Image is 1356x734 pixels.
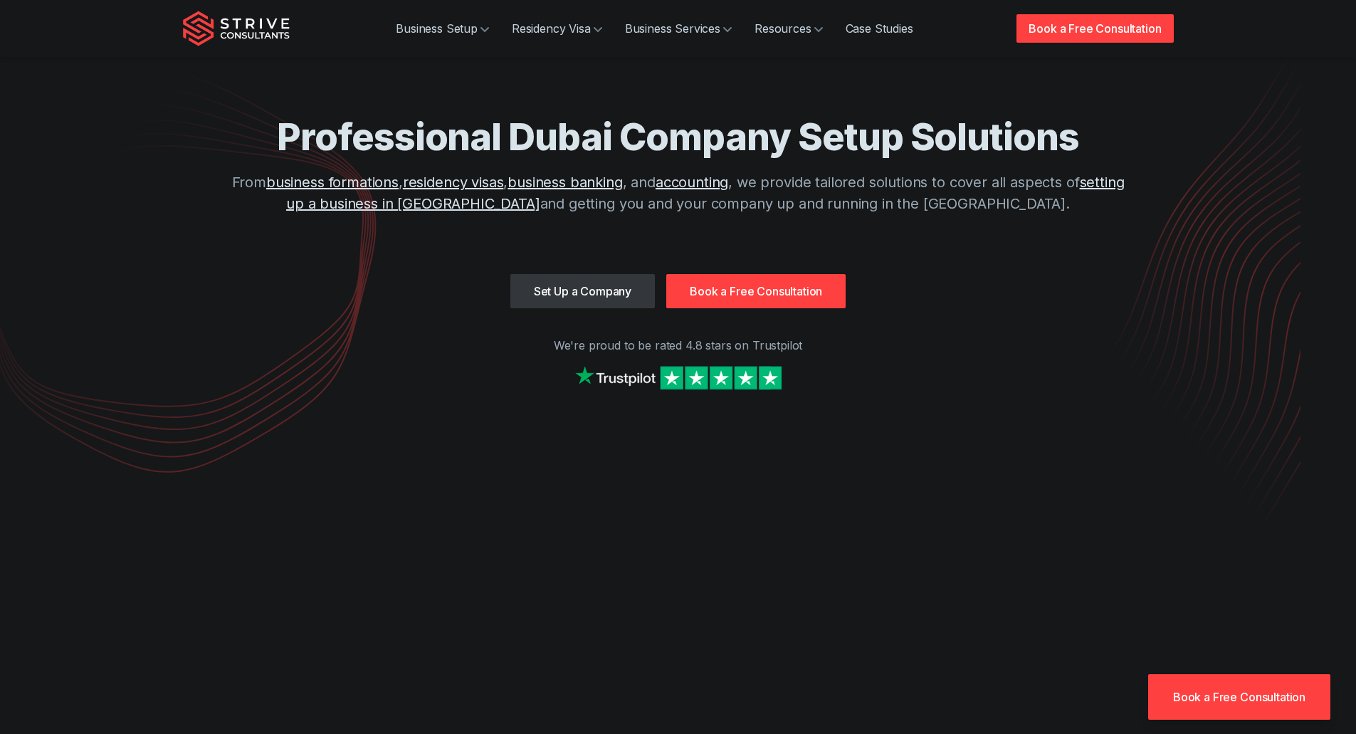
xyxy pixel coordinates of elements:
[656,174,728,191] a: accounting
[403,174,504,191] a: residency visas
[183,11,290,46] img: Strive Consultants
[508,174,622,191] a: business banking
[223,114,1134,160] h1: Professional Dubai Company Setup Solutions
[223,172,1134,214] p: From , , , and , we provide tailored solutions to cover all aspects of and getting you and your c...
[1148,674,1330,720] a: Book a Free Consultation
[384,14,500,43] a: Business Setup
[183,337,1174,354] p: We're proud to be rated 4.8 stars on Trustpilot
[572,362,785,393] img: Strive on Trustpilot
[614,14,743,43] a: Business Services
[266,174,399,191] a: business formations
[743,14,834,43] a: Resources
[666,274,846,308] a: Book a Free Consultation
[834,14,925,43] a: Case Studies
[1016,14,1173,43] a: Book a Free Consultation
[510,274,655,308] a: Set Up a Company
[500,14,614,43] a: Residency Visa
